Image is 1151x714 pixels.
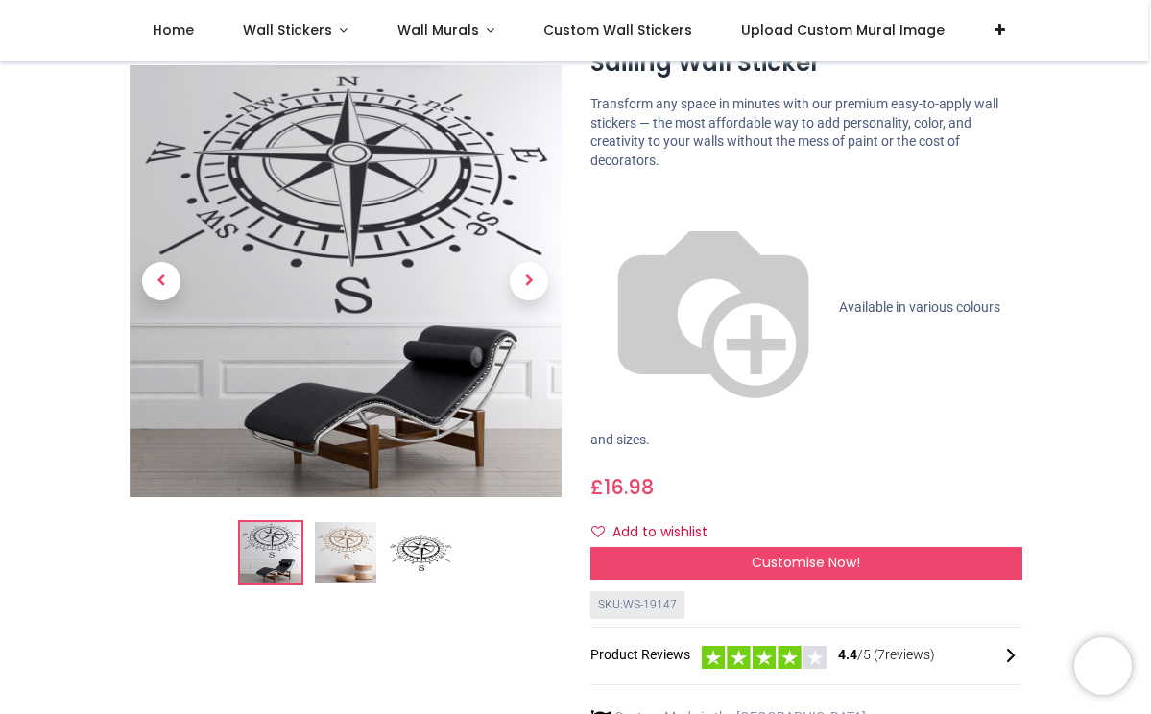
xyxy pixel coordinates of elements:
div: Product Reviews [590,643,1022,669]
span: 16.98 [604,473,654,501]
img: Compass Navigation Nautical Sailing Wall Sticker [240,523,301,584]
p: Transform any space in minutes with our premium easy-to-apply wall stickers — the most affordable... [590,95,1022,170]
img: color-wheel.png [590,185,836,431]
iframe: Brevo live chat [1074,637,1132,695]
img: WS-19147-03 [390,523,451,584]
span: 4.4 [838,647,857,662]
button: Add to wishlistAdd to wishlist [590,516,724,549]
i: Add to wishlist [591,525,605,538]
span: Upload Custom Mural Image [741,20,945,39]
span: Wall Murals [397,20,479,39]
a: Next [496,131,562,433]
span: Custom Wall Stickers [543,20,692,39]
a: Previous [130,131,195,433]
img: Compass Navigation Nautical Sailing Wall Sticker [130,66,562,498]
span: Wall Stickers [243,20,332,39]
img: WS-19147-02 [315,523,376,584]
span: Customise Now! [752,553,860,572]
span: Next [510,263,548,301]
div: SKU: WS-19147 [590,591,684,619]
span: Home [153,20,194,39]
span: £ [590,473,654,501]
span: Previous [142,263,180,301]
span: /5 ( 7 reviews) [838,646,935,665]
